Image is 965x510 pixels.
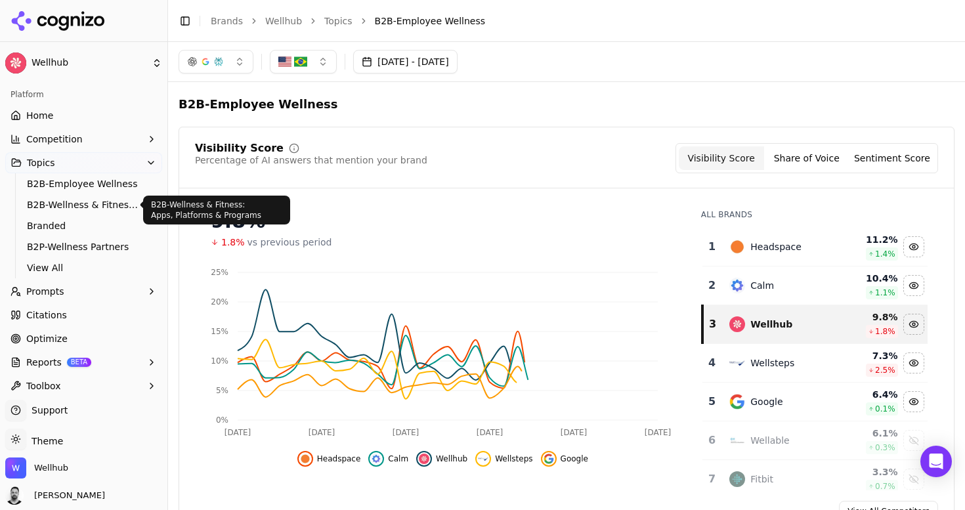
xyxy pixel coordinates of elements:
span: View All [27,261,141,274]
img: United States [278,55,291,68]
span: Theme [26,436,63,446]
tspan: [DATE] [645,428,672,437]
img: fitbit [729,471,745,487]
tr: 2calmCalm10.4%1.1%Hide calm data [702,266,928,305]
span: B2P-Wellness Partners [27,240,141,253]
tspan: 15% [211,327,228,336]
tspan: [DATE] [477,428,504,437]
a: Topics [324,14,353,28]
a: View All [22,259,146,277]
button: Open user button [5,486,105,505]
div: Headspace [750,240,802,253]
div: 3 [709,316,717,332]
button: Visibility Score [679,146,764,170]
tspan: [DATE] [561,428,588,437]
img: wellsteps [729,355,745,371]
img: headspace [300,454,311,464]
tr: 3wellhubWellhub9.8%1.8%Hide wellhub data [702,305,928,344]
img: wellhub [729,316,745,332]
div: 1 [708,239,717,255]
a: B2B-Wellness & Fitness: Apps, Platforms & Programs [22,196,146,214]
span: Headspace [317,454,361,464]
button: Share of Voice [764,146,849,170]
span: BETA [67,358,91,367]
div: Wellhub [750,318,792,331]
button: Show wellable data [903,430,924,451]
span: 1.8% [221,236,245,249]
img: calm [729,278,745,293]
span: 1.4 % [875,249,895,259]
span: Wellsteps [495,454,532,464]
span: vs previous period [247,236,332,249]
div: 6 [708,433,717,448]
span: B2B-Employee Wellness [375,14,485,28]
span: 1.1 % [875,287,895,298]
img: Rodrigo Castilho [5,486,24,505]
div: 2 [708,278,717,293]
div: 7.3 % [841,349,898,362]
a: Optimize [5,328,162,349]
button: Open organization switcher [5,457,68,478]
button: Hide wellhub data [903,314,924,335]
div: 11.2 % [841,233,898,246]
a: Home [5,105,162,126]
button: Hide calm data [368,451,408,467]
span: Calm [388,454,408,464]
div: 6.4 % [841,388,898,401]
span: B2B-Employee Wellness [27,177,141,190]
tspan: [DATE] [393,428,419,437]
div: Visibility Score [195,143,284,154]
div: Google [750,395,783,408]
div: Percentage of AI answers that mention your brand [195,154,427,167]
img: wellable [729,433,745,448]
tspan: 5% [216,386,228,395]
span: Wellhub [34,462,68,474]
div: Wellable [750,434,789,447]
tr: 6wellableWellable6.1%0.3%Show wellable data [702,421,928,460]
img: google [544,454,554,464]
div: 9.8 % [841,310,898,324]
span: Topics [27,156,55,169]
a: B2B-Employee Wellness [22,175,146,193]
span: Competition [26,133,83,146]
tspan: [DATE] [309,428,335,437]
tspan: 20% [211,297,228,307]
div: Calm [750,279,774,292]
button: Hide headspace data [297,451,361,467]
span: 0.1 % [875,404,895,414]
button: Hide wellsteps data [475,451,532,467]
div: 9.8% [211,209,675,233]
img: Brazil [294,55,307,68]
nav: breadcrumb [211,14,928,28]
a: Wellhub [265,14,302,28]
button: Toolbox [5,375,162,396]
button: Competition [5,129,162,150]
span: Optimize [26,332,68,345]
div: Open Intercom Messenger [920,446,952,477]
tspan: [DATE] [225,428,251,437]
p: B2B-Wellness & Fitness: Apps, Platforms & Programs [151,200,282,221]
span: Citations [26,308,67,322]
span: B2B-Employee Wellness [179,93,362,116]
div: 10.4 % [841,272,898,285]
span: B2B-Employee Wellness [179,95,338,114]
img: wellhub [419,454,429,464]
span: [PERSON_NAME] [29,490,105,501]
div: Wellsteps [750,356,794,370]
img: Wellhub [5,53,26,74]
tspan: 25% [211,268,228,277]
a: Citations [5,305,162,326]
span: 0.3 % [875,442,895,453]
a: B2P-Wellness Partners [22,238,146,256]
button: Hide google data [541,451,588,467]
div: All Brands [701,209,928,220]
button: [DATE] - [DATE] [353,50,458,74]
button: Hide headspace data [903,236,924,257]
span: Prompts [26,285,64,298]
span: Wellhub [32,57,146,69]
button: Prompts [5,281,162,302]
span: Toolbox [26,379,61,393]
div: 5 [708,394,717,410]
tspan: 0% [216,415,228,425]
button: Hide google data [903,391,924,412]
